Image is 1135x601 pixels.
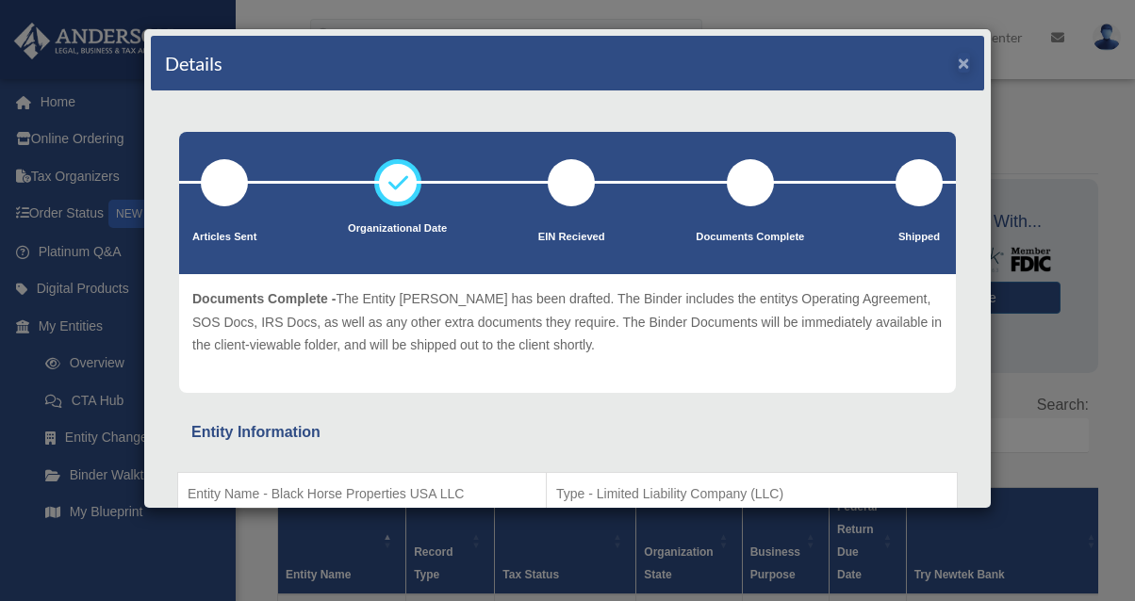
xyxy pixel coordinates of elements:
p: Organizational Date [348,219,447,238]
button: × [958,53,970,73]
p: The Entity [PERSON_NAME] has been drafted. The Binder includes the entitys Operating Agreement, S... [192,287,943,357]
p: Shipped [896,228,943,247]
span: Documents Complete - [192,291,336,306]
p: Documents Complete [696,228,804,247]
p: EIN Recieved [538,228,605,247]
h4: Details [165,50,222,76]
p: Articles Sent [192,228,256,247]
p: Type - Limited Liability Company (LLC) [556,482,947,506]
p: Entity Name - Black Horse Properties USA LLC [188,482,536,506]
div: Entity Information [191,419,944,446]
